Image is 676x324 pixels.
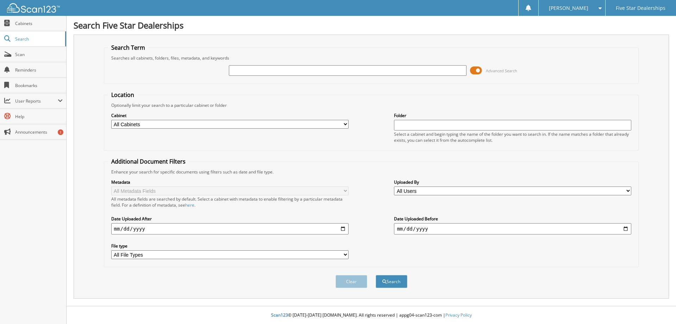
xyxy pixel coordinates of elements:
span: Scan123 [271,312,288,318]
legend: Additional Document Filters [108,158,189,165]
a: here [185,202,194,208]
button: Clear [336,275,367,288]
button: Search [376,275,407,288]
span: Bookmarks [15,82,63,88]
a: Privacy Policy [445,312,472,318]
label: File type [111,243,349,249]
span: Search [15,36,62,42]
label: Date Uploaded Before [394,216,631,222]
span: Reminders [15,67,63,73]
span: Scan [15,51,63,57]
input: end [394,223,631,234]
span: Five Star Dealerships [616,6,665,10]
img: scan123-logo-white.svg [7,3,60,13]
div: 1 [58,129,63,135]
div: © [DATE]-[DATE] [DOMAIN_NAME]. All rights reserved | appg04-scan123-com | [67,307,676,324]
div: Optionally limit your search to a particular cabinet or folder [108,102,635,108]
span: Help [15,114,63,120]
label: Date Uploaded After [111,216,349,222]
div: Enhance your search for specific documents using filters such as date and file type. [108,169,635,175]
legend: Location [108,91,138,99]
label: Cabinet [111,112,349,118]
label: Uploaded By [394,179,631,185]
div: Select a cabinet and begin typing the name of the folder you want to search in. If the name match... [394,131,631,143]
div: All metadata fields are searched by default. Select a cabinet with metadata to enable filtering b... [111,196,349,208]
span: Cabinets [15,20,63,26]
legend: Search Term [108,44,149,51]
span: User Reports [15,98,58,104]
input: start [111,223,349,234]
label: Metadata [111,179,349,185]
span: [PERSON_NAME] [549,6,588,10]
span: Announcements [15,129,63,135]
h1: Search Five Star Dealerships [74,19,669,31]
div: Searches all cabinets, folders, files, metadata, and keywords [108,55,635,61]
span: Advanced Search [486,68,517,73]
label: Folder [394,112,631,118]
